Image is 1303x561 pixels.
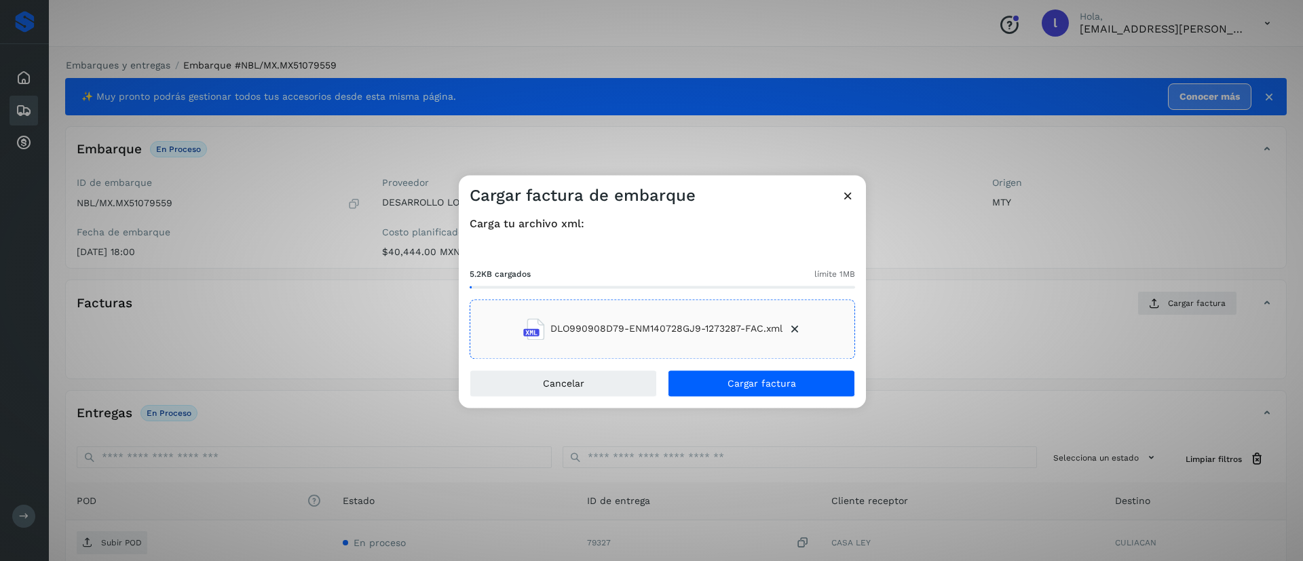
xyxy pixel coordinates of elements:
h3: Cargar factura de embarque [470,186,696,206]
button: Cargar factura [668,370,855,397]
span: Cargar factura [728,379,796,388]
button: Cancelar [470,370,657,397]
span: Cancelar [543,379,584,388]
span: DLO990908D79-ENM140728GJ9-1273287-FAC.xml [550,322,782,336]
h4: Carga tu archivo xml: [470,217,855,230]
span: límite 1MB [814,268,855,280]
span: 5.2KB cargados [470,268,531,280]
